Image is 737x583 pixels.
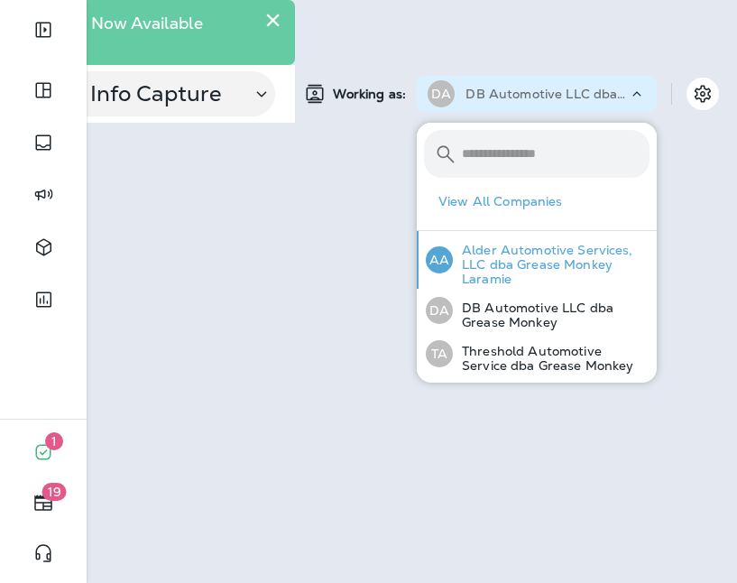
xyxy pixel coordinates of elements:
button: 19 [18,485,69,521]
button: 1 [18,434,69,470]
button: View All Companies [431,188,657,216]
p: DB Automotive LLC dba Grease Monkey [453,301,649,329]
button: DADB Automotive LLC dba Grease Monkey [417,289,657,332]
div: TA [426,340,453,367]
button: AAAlder Automotive Services, LLC dba Grease Monkey Laramie [417,231,657,289]
span: 1 [45,432,63,450]
button: Settings [686,78,719,110]
p: DB Automotive LLC dba Grease Monkey [465,87,628,101]
button: TAThreshold Automotive Service dba Grease Monkey [417,332,657,375]
span: 19 [42,483,67,501]
span: Working as: [333,87,410,102]
p: Threshold Automotive Service dba Grease Monkey [453,344,649,373]
p: Alder Automotive Services, LLC dba Grease Monkey Laramie [453,243,649,286]
div: DA [426,297,453,324]
button: Close [264,5,281,34]
div: DA [428,80,455,107]
button: Expand Sidebar [18,12,69,48]
div: AA [426,246,453,273]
